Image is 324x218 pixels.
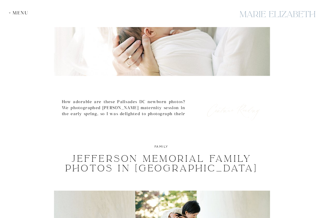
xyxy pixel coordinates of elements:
div: + Menu [9,10,31,15]
a: Jefferson Memorial Family Photos in [GEOGRAPHIC_DATA] [65,153,258,174]
p: How adorable are these Palisades DC newborn photos? We photographed [PERSON_NAME] maternity sessi... [62,99,185,141]
a: family [154,145,168,149]
a: Continue Reading [206,105,262,112]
